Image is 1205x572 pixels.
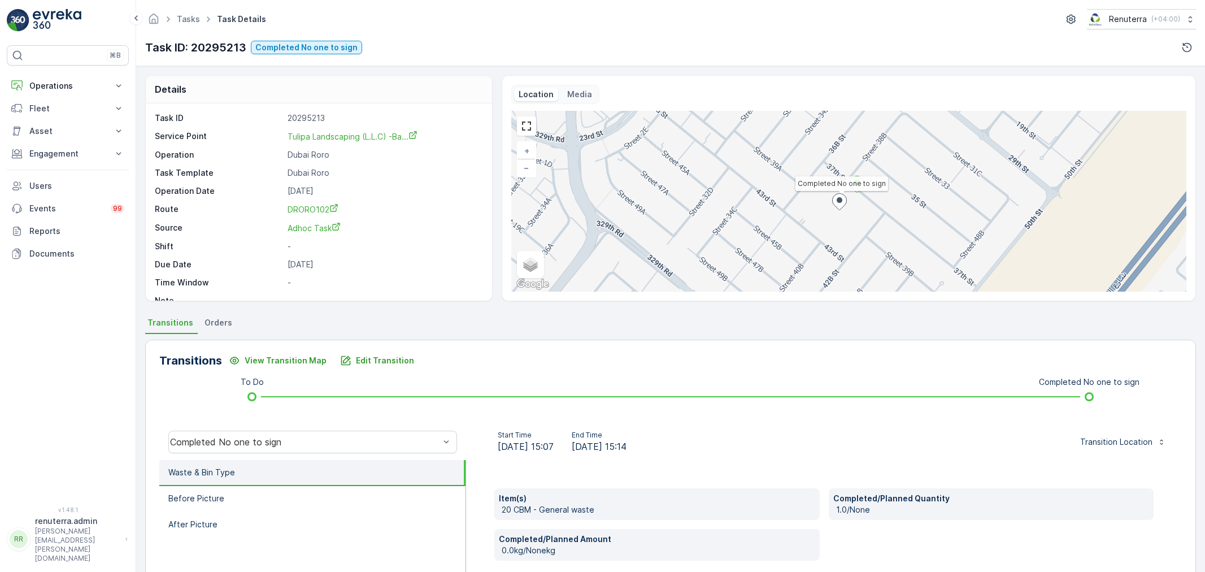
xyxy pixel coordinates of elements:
[1039,376,1139,388] p: Completed No one to sign
[288,149,480,161] p: Dubai Roro
[7,515,129,563] button: RRrenuterra.admin[PERSON_NAME][EMAIL_ADDRESS][PERSON_NAME][DOMAIN_NAME]
[147,17,160,27] a: Homepage
[833,493,1150,504] p: Completed/Planned Quantity
[288,131,417,142] a: Tulipa Landscaping (L.L.C) -Ba...
[215,14,268,25] span: Task Details
[155,277,283,288] p: Time Window
[7,120,129,142] button: Asset
[155,203,283,215] p: Route
[155,222,283,234] p: Source
[519,89,554,100] p: Location
[1087,9,1196,29] button: Renuterra(+04:00)
[288,185,480,197] p: [DATE]
[29,103,106,114] p: Fleet
[1080,436,1152,448] p: Transition Location
[288,295,480,306] p: -
[255,42,358,53] p: Completed No one to sign
[1087,13,1104,25] img: Screenshot_2024-07-26_at_13.33.01.png
[567,89,592,100] p: Media
[514,277,551,292] a: Open this area in Google Maps (opens a new window)
[288,112,480,124] p: 20295213
[113,204,122,213] p: 99
[499,493,815,504] p: Item(s)
[498,431,554,440] p: Start Time
[7,142,129,165] button: Engagement
[205,317,232,328] span: Orders
[288,223,341,233] span: Adhoc Task
[7,242,129,265] a: Documents
[155,112,283,124] p: Task ID
[836,504,1150,515] p: 1.0/None
[110,51,121,60] p: ⌘B
[572,431,627,440] p: End Time
[155,185,283,197] p: Operation Date
[1151,15,1180,24] p: ( +04:00 )
[7,9,29,32] img: logo
[245,355,327,366] p: View Transition Map
[222,352,333,370] button: View Transition Map
[1109,14,1147,25] p: Renuterra
[155,83,186,96] p: Details
[159,352,222,369] p: Transitions
[29,203,104,214] p: Events
[168,493,224,504] p: Before Picture
[518,252,543,277] a: Layers
[155,167,283,179] p: Task Template
[29,125,106,137] p: Asset
[10,530,28,548] div: RR
[168,519,217,530] p: After Picture
[7,197,129,220] a: Events99
[29,226,124,237] p: Reports
[288,203,480,215] a: DRORO102
[177,14,200,24] a: Tasks
[168,467,235,478] p: Waste & Bin Type
[29,248,124,259] p: Documents
[241,376,264,388] p: To Do
[518,142,535,159] a: Zoom In
[502,504,815,515] p: 20 CBM - General waste
[155,295,283,306] p: Note
[170,437,440,447] div: Completed No one to sign
[288,277,480,288] p: -
[7,220,129,242] a: Reports
[155,131,283,142] p: Service Point
[29,148,106,159] p: Engagement
[288,132,417,141] span: Tulipa Landscaping (L.L.C) -Ba...
[288,259,480,270] p: [DATE]
[288,167,480,179] p: Dubai Roro
[1073,433,1173,451] button: Transition Location
[155,259,283,270] p: Due Date
[155,149,283,161] p: Operation
[518,118,535,135] a: View Fullscreen
[29,80,106,92] p: Operations
[7,506,129,513] span: v 1.48.1
[145,39,246,56] p: Task ID: 20295213
[29,180,124,192] p: Users
[498,440,554,453] span: [DATE] 15:07
[147,317,193,328] span: Transitions
[356,355,414,366] p: Edit Transition
[288,241,480,252] p: -
[333,352,421,370] button: Edit Transition
[514,277,551,292] img: Google
[7,175,129,197] a: Users
[502,545,815,556] p: 0.0kg/Nonekg
[524,146,529,155] span: +
[155,241,283,252] p: Shift
[7,75,129,97] button: Operations
[499,534,815,545] p: Completed/Planned Amount
[35,515,120,527] p: renuterra.admin
[35,527,120,563] p: [PERSON_NAME][EMAIL_ADDRESS][PERSON_NAME][DOMAIN_NAME]
[288,222,480,234] a: Adhoc Task
[288,205,338,214] span: DRORO102
[33,9,81,32] img: logo_light-DOdMpM7g.png
[518,159,535,176] a: Zoom Out
[524,163,529,172] span: −
[7,97,129,120] button: Fleet
[572,440,627,453] span: [DATE] 15:14
[251,41,362,54] button: Completed No one to sign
